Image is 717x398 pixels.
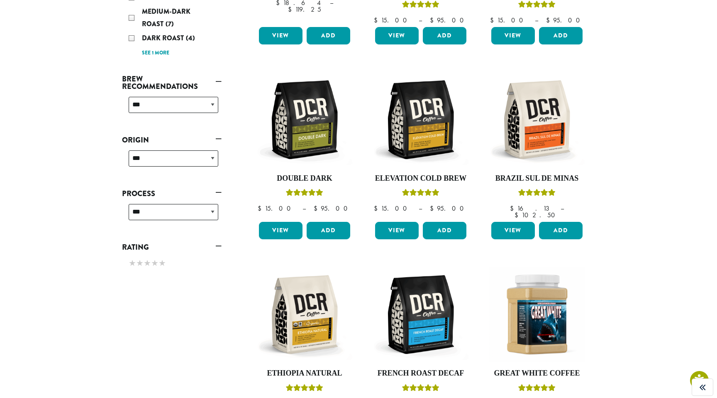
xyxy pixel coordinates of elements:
[489,267,585,362] img: Great_White_Ground_Espresso_2.png
[423,222,466,239] button: Add
[510,204,553,213] bdi: 16.13
[144,257,151,269] span: ★
[535,16,538,25] span: –
[546,16,584,25] bdi: 95.00
[142,33,186,43] span: Dark Roast
[257,174,352,183] h4: Double Dark
[518,188,556,200] div: Rated 5.00 out of 5
[375,222,419,239] a: View
[518,383,556,396] div: Rated 5.00 out of 5
[539,27,583,44] button: Add
[374,16,381,25] span: $
[515,211,522,219] span: $
[307,27,350,44] button: Add
[490,16,497,25] span: $
[489,72,585,167] img: DCR-12oz-Brazil-Sul-De-Minas-Stock-scaled.png
[373,369,468,378] h4: French Roast Decaf
[402,383,439,396] div: Rated 5.00 out of 5
[122,93,222,123] div: Brew Recommendations
[122,201,222,230] div: Process
[258,204,265,213] span: $
[83,48,89,55] img: tab_keywords_by_traffic_grey.svg
[490,16,527,25] bdi: 15.00
[23,13,41,20] div: v 4.0.25
[122,133,222,147] a: Origin
[129,257,136,269] span: ★
[374,204,411,213] bdi: 15.00
[257,369,352,378] h4: Ethiopia Natural
[257,72,352,219] a: Double DarkRated 4.50 out of 5
[166,19,174,29] span: (7)
[489,174,585,183] h4: Brazil Sul De Minas
[257,72,352,167] img: DCR-12oz-Double-Dark-Stock-scaled.png
[159,257,166,269] span: ★
[307,222,350,239] button: Add
[142,49,169,57] a: See 1 more
[122,147,222,177] div: Origin
[136,257,144,269] span: ★
[561,204,564,213] span: –
[373,267,468,362] img: DCR-12oz-French-Roast-Decaf-Stock-scaled.png
[489,72,585,219] a: Brazil Sul De MinasRated 5.00 out of 5
[430,16,468,25] bdi: 95.00
[419,204,422,213] span: –
[419,16,422,25] span: –
[13,13,20,20] img: logo_orange.svg
[22,48,29,55] img: tab_domain_overview_orange.svg
[373,72,468,167] img: DCR-12oz-Elevation-Cold-Brew-Stock-scaled.png
[122,187,222,201] a: Process
[122,72,222,93] a: Brew Recommendations
[288,5,295,14] span: $
[92,49,140,54] div: Keywords by Traffic
[423,27,466,44] button: Add
[373,72,468,219] a: Elevation Cold BrewRated 5.00 out of 5
[314,204,321,213] span: $
[151,257,159,269] span: ★
[430,204,468,213] bdi: 95.00
[430,204,437,213] span: $
[122,240,222,254] a: Rating
[539,222,583,239] button: Add
[489,369,585,378] h4: Great White Coffee
[22,22,91,28] div: Domain: [DOMAIN_NAME]
[13,22,20,28] img: website_grey.svg
[314,204,351,213] bdi: 95.00
[288,5,321,14] bdi: 119.25
[430,16,437,25] span: $
[258,204,295,213] bdi: 15.00
[515,211,559,219] bdi: 102.50
[374,16,411,25] bdi: 15.00
[373,174,468,183] h4: Elevation Cold Brew
[257,267,352,362] img: DCR-12oz-FTO-Ethiopia-Natural-Stock-scaled.png
[510,204,517,213] span: $
[491,222,535,239] a: View
[546,16,553,25] span: $
[374,204,381,213] span: $
[402,188,439,200] div: Rated 5.00 out of 5
[259,27,302,44] a: View
[286,188,323,200] div: Rated 4.50 out of 5
[491,27,535,44] a: View
[186,33,195,43] span: (4)
[302,204,306,213] span: –
[375,27,419,44] a: View
[142,7,190,29] span: Medium-Dark Roast
[286,383,323,396] div: Rated 5.00 out of 5
[122,254,222,273] div: Rating
[32,49,74,54] div: Domain Overview
[259,222,302,239] a: View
